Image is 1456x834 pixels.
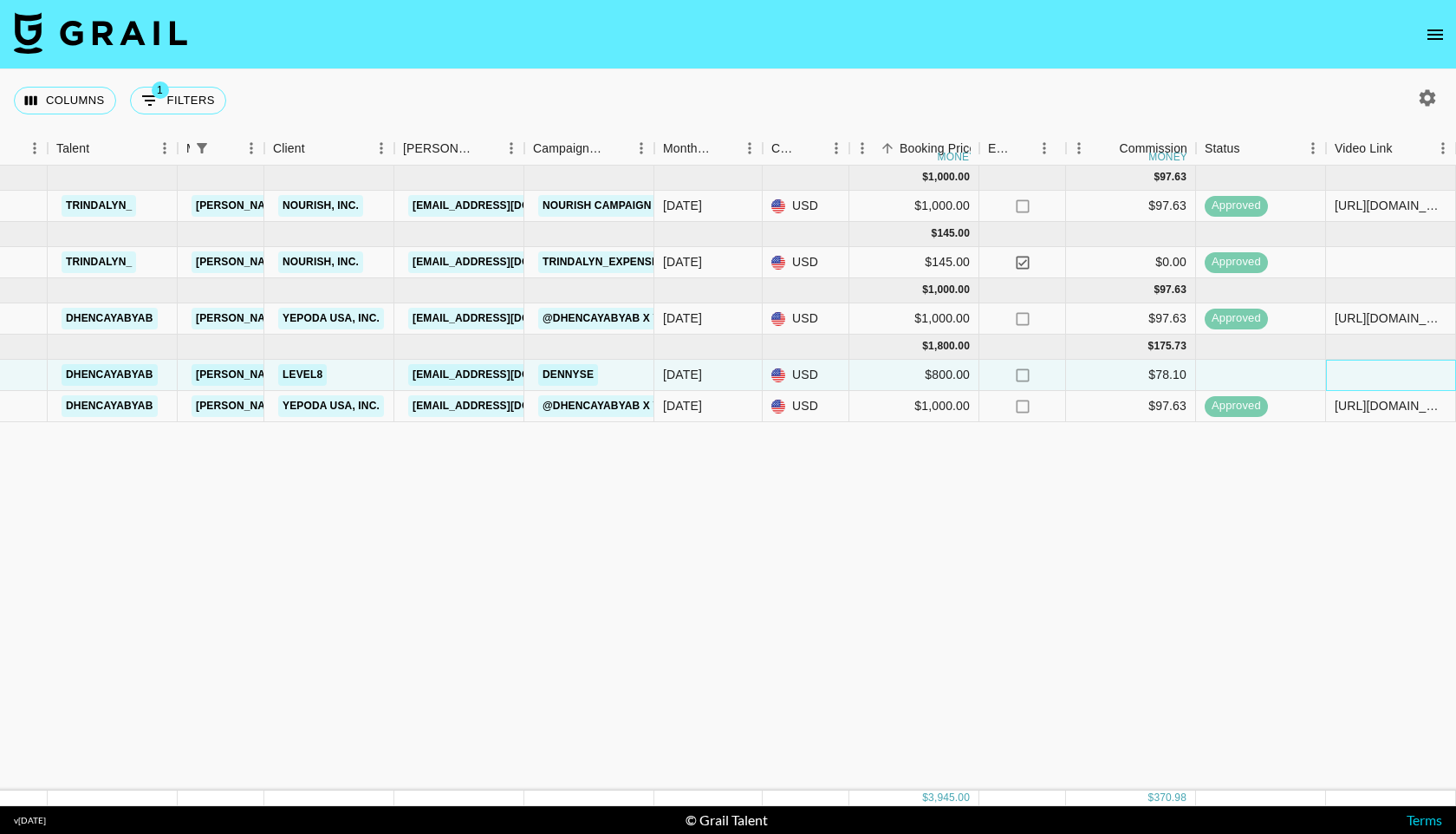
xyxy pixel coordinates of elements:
[938,152,977,162] div: money
[849,360,979,391] div: $800.00
[62,251,136,273] a: trindalyn_
[408,195,602,217] a: [EMAIL_ADDRESS][DOMAIN_NAME]
[1430,135,1456,161] button: Menu
[922,170,928,185] div: $
[979,132,1066,166] div: Expenses: Remove Commission?
[1407,811,1442,828] a: Terms
[14,815,46,826] div: v [DATE]
[1160,170,1186,185] div: 97.63
[403,132,474,166] div: [PERSON_NAME]
[190,136,214,160] div: 1 active filter
[1066,391,1196,422] div: $97.63
[152,81,169,99] span: 1
[922,339,928,354] div: $
[771,132,799,166] div: Currency
[763,391,849,422] div: USD
[799,136,823,160] button: Sort
[192,308,563,329] a: [PERSON_NAME][EMAIL_ADDRESS][PERSON_NAME][DOMAIN_NAME]
[62,395,158,417] a: dhencayabyab
[937,226,970,241] div: 145.00
[408,251,602,273] a: [EMAIL_ADDRESS][DOMAIN_NAME]
[408,395,602,417] a: [EMAIL_ADDRESS][DOMAIN_NAME]
[1066,247,1196,278] div: $0.00
[538,195,798,217] a: Nourish Campaign Overview — TIKTOK 2025
[712,136,737,160] button: Sort
[763,132,849,166] div: Currency
[498,135,524,161] button: Menu
[628,135,654,161] button: Menu
[533,132,604,166] div: Campaign (Type)
[1148,791,1154,805] div: $
[56,132,89,166] div: Talent
[1066,191,1196,222] div: $97.63
[192,395,563,417] a: [PERSON_NAME][EMAIL_ADDRESS][PERSON_NAME][DOMAIN_NAME]
[14,12,187,54] img: Grail Talent
[875,136,900,160] button: Sort
[278,364,327,386] a: LEVEL8
[763,247,849,278] div: USD
[763,360,849,391] div: USD
[538,395,702,417] a: @dhencayabyab x Yepoda
[1335,132,1393,166] div: Video Link
[1240,136,1264,160] button: Sort
[654,132,763,166] div: Month Due
[1154,791,1186,805] div: 370.98
[1335,397,1446,414] div: https://www.instagram.com/reel/DNN089LxtwO/?utm_source=ig_web_copy_link
[932,226,938,241] div: $
[192,195,563,217] a: [PERSON_NAME][EMAIL_ADDRESS][PERSON_NAME][DOMAIN_NAME]
[62,364,158,386] a: dhencayabyab
[152,135,178,161] button: Menu
[238,135,264,161] button: Menu
[190,136,214,160] button: Show filters
[1205,132,1240,166] div: Status
[988,132,1012,166] div: Expenses: Remove Commission?
[278,251,363,273] a: Nourish, Inc.
[1393,136,1417,160] button: Sort
[1148,339,1154,354] div: $
[1205,254,1268,270] span: approved
[368,135,394,161] button: Menu
[408,308,602,329] a: [EMAIL_ADDRESS][DOMAIN_NAME]
[737,135,763,161] button: Menu
[1148,152,1187,162] div: money
[1031,135,1057,161] button: Menu
[394,132,524,166] div: Booker
[1205,310,1268,327] span: approved
[849,135,875,161] button: Menu
[823,135,849,161] button: Menu
[1160,283,1186,297] div: 97.63
[663,309,702,327] div: Jul '25
[1326,132,1456,166] div: Video Link
[1205,198,1268,214] span: approved
[1066,360,1196,391] div: $78.10
[278,395,384,417] a: Yepoda USA, Inc.
[186,132,190,166] div: Manager
[1335,197,1446,214] div: https://www.tiktok.com/@trindalyn_/video/7511384762855083295
[1012,136,1037,160] button: Sort
[1066,303,1196,335] div: $97.63
[604,136,628,160] button: Sort
[278,195,363,217] a: Nourish, Inc.
[663,197,702,214] div: May '25
[524,132,654,166] div: Campaign (Type)
[763,303,849,335] div: USD
[305,136,329,160] button: Sort
[922,283,928,297] div: $
[849,247,979,278] div: $145.00
[1300,135,1326,161] button: Menu
[849,391,979,422] div: $1,000.00
[22,135,48,161] button: Menu
[178,132,264,166] div: Manager
[663,132,712,166] div: Month Due
[89,136,114,160] button: Sort
[763,191,849,222] div: USD
[1418,17,1453,52] button: open drawer
[538,364,598,386] a: Dennyse
[1119,132,1187,166] div: Commission
[192,251,563,273] a: [PERSON_NAME][EMAIL_ADDRESS][PERSON_NAME][DOMAIN_NAME]
[538,308,702,329] a: @dhencayabyab x Yepoda
[849,303,979,335] div: $1,000.00
[1205,398,1268,414] span: approved
[928,791,970,805] div: 3,945.00
[14,87,116,114] button: Select columns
